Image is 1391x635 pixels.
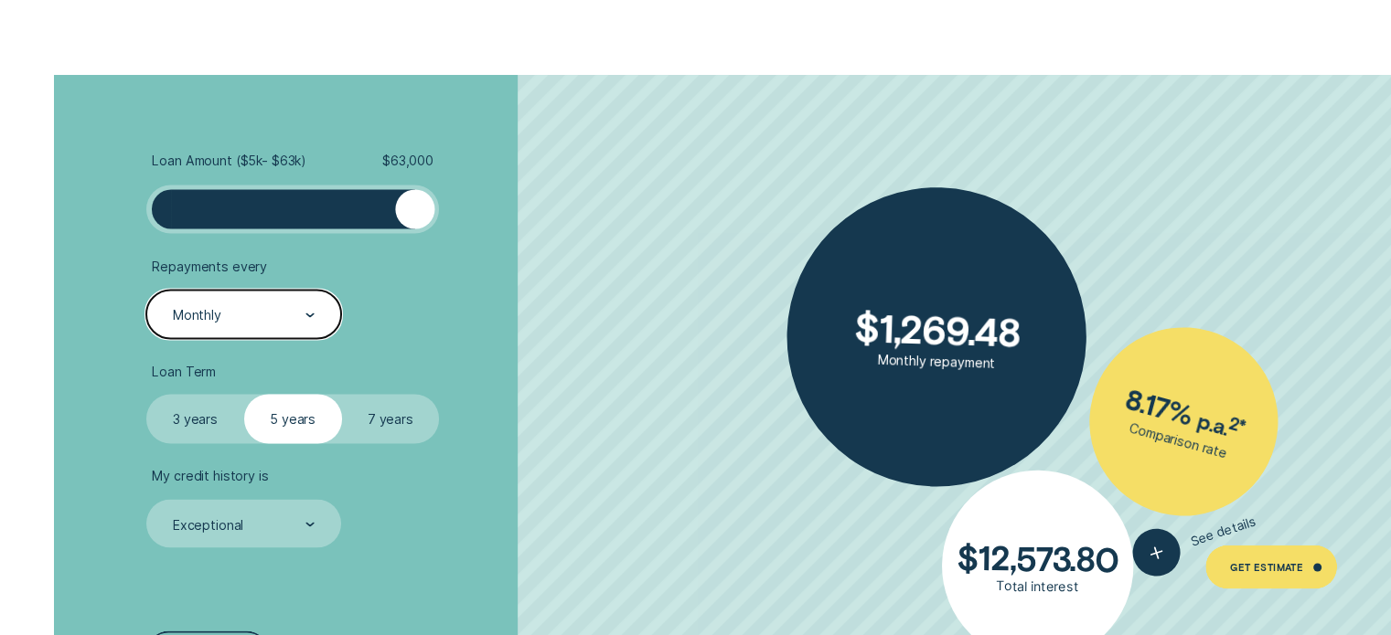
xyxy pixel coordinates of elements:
div: Monthly [173,306,221,323]
button: See details [1127,498,1263,583]
span: Loan Amount ( $5k - $63k ) [152,153,306,169]
span: Repayments every [152,258,267,274]
label: 7 years [342,394,440,442]
span: My credit history is [152,467,268,483]
span: $ 63,000 [382,153,433,169]
div: Exceptional [173,516,243,533]
span: See details [1189,513,1258,548]
a: Get Estimate [1205,545,1337,588]
label: 3 years [146,394,244,442]
label: 5 years [244,394,342,442]
span: Loan Term [152,363,216,379]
